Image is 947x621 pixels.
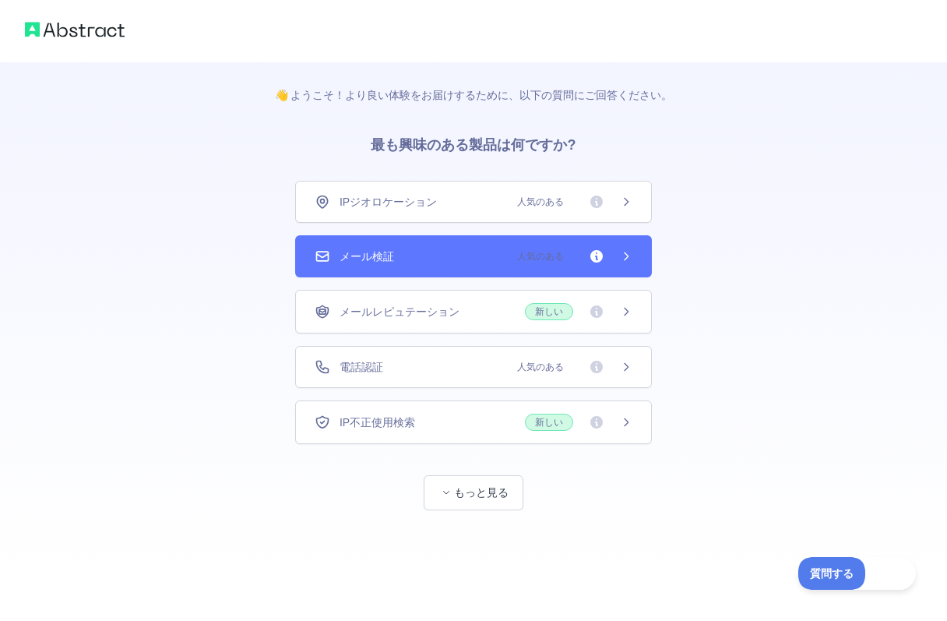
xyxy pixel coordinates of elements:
[340,250,394,263] font: メール検証
[517,196,564,207] font: 人気のある
[25,19,125,41] img: 抽象的なロゴ
[275,89,673,101] font: 👋 ようこそ！より良い体験をお届けするために、以下の質問にご回答ください。
[340,361,383,373] font: 電話認証
[517,251,564,262] font: 人気のある
[424,475,523,510] button: もっと見る
[798,557,916,590] iframe: カスタマーサポートを切り替える
[340,305,459,318] font: メールレピュテーション
[371,137,576,153] font: 最も興味のある製品は何ですか?
[535,306,563,317] font: 新しい
[340,416,415,429] font: IP不正使用検索
[340,196,437,208] font: IPジオロケーション
[454,486,509,499] font: もっと見る
[535,417,563,428] font: 新しい
[517,362,564,372] font: 人気のある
